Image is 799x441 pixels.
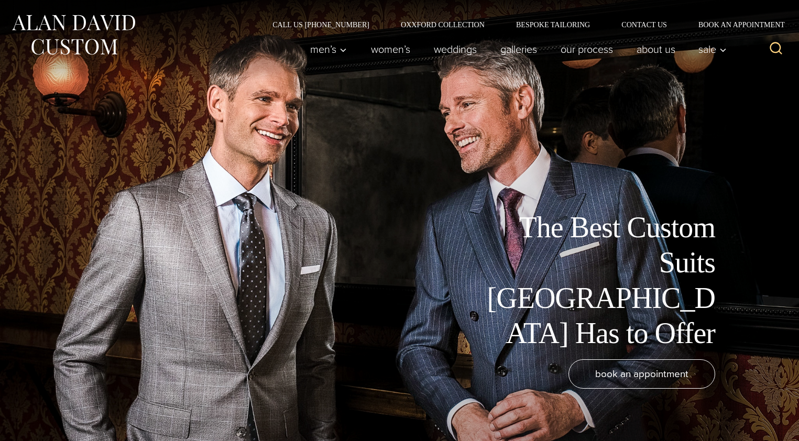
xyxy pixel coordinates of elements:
a: Call Us [PHONE_NUMBER] [257,21,385,28]
a: Oxxford Collection [385,21,500,28]
a: Our Process [549,39,625,60]
a: weddings [422,39,488,60]
span: Sale [698,44,727,54]
a: Book an Appointment [683,21,789,28]
a: About Us [625,39,687,60]
a: Contact Us [606,21,683,28]
a: Women’s [359,39,422,60]
a: book an appointment [568,359,715,389]
a: Galleries [488,39,549,60]
nav: Secondary Navigation [257,21,789,28]
nav: Primary Navigation [299,39,732,60]
h1: The Best Custom Suits [GEOGRAPHIC_DATA] Has to Offer [479,210,715,351]
img: Alan David Custom [10,12,136,58]
span: book an appointment [595,366,688,381]
span: Men’s [310,44,347,54]
a: Bespoke Tailoring [500,21,606,28]
button: View Search Form [763,37,789,62]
